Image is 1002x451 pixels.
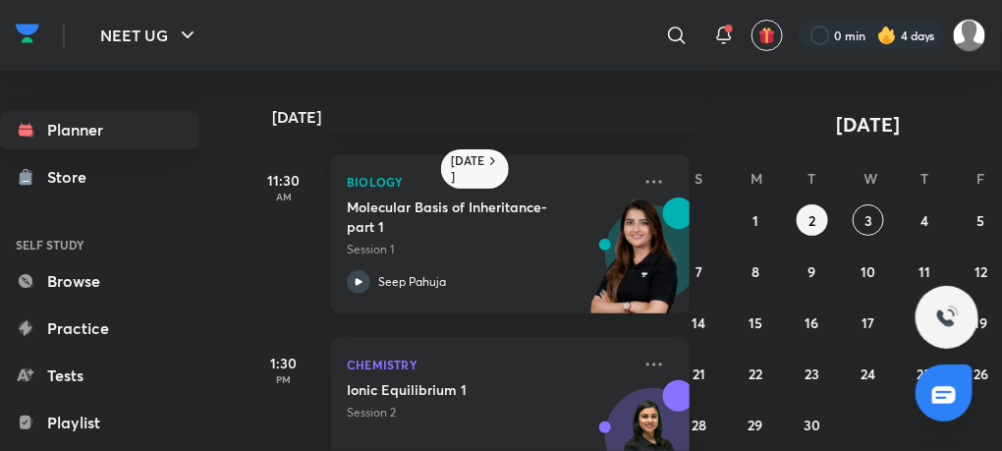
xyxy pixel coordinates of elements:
button: avatar [751,20,783,51]
abbr: September 5, 2025 [977,211,985,230]
abbr: September 12, 2025 [974,262,987,281]
button: September 12, 2025 [966,255,997,287]
abbr: September 26, 2025 [974,365,988,383]
img: Company Logo [16,19,39,48]
p: Session 2 [347,404,631,422]
abbr: September 9, 2025 [808,262,816,281]
img: streak [877,26,897,45]
button: September 25, 2025 [909,358,940,389]
button: September 28, 2025 [684,409,715,440]
abbr: Thursday [920,169,928,188]
img: VAISHNAVI DWIVEDI [953,19,986,52]
p: Chemistry [347,353,631,376]
button: September 5, 2025 [966,204,997,236]
button: September 1, 2025 [740,204,771,236]
abbr: Monday [751,169,762,188]
abbr: September 16, 2025 [806,313,819,332]
p: AM [245,191,323,202]
abbr: September 11, 2025 [918,262,930,281]
abbr: September 21, 2025 [693,365,705,383]
abbr: September 8, 2025 [751,262,759,281]
abbr: September 15, 2025 [749,313,762,332]
h5: Ionic Equilibrium 1 [347,380,591,400]
abbr: September 14, 2025 [693,313,706,332]
button: NEET UG [88,16,211,55]
button: September 22, 2025 [740,358,771,389]
button: September 7, 2025 [684,255,715,287]
abbr: September 18, 2025 [918,313,931,332]
button: September 18, 2025 [909,307,940,338]
abbr: Wednesday [863,169,877,188]
button: September 8, 2025 [740,255,771,287]
abbr: Sunday [696,169,703,188]
h5: 11:30 [245,170,323,191]
button: September 16, 2025 [797,307,828,338]
p: Session 1 [347,241,631,258]
button: September 4, 2025 [909,204,940,236]
abbr: September 28, 2025 [692,416,706,434]
button: September 17, 2025 [853,307,884,338]
button: September 24, 2025 [853,358,884,389]
abbr: September 25, 2025 [918,365,932,383]
button: September 9, 2025 [797,255,828,287]
abbr: Tuesday [808,169,816,188]
h4: [DATE] [272,109,709,125]
abbr: September 4, 2025 [920,211,928,230]
img: unacademy [582,197,690,333]
img: avatar [758,27,776,44]
abbr: September 29, 2025 [749,416,763,434]
abbr: Friday [977,169,985,188]
abbr: September 22, 2025 [749,365,762,383]
h6: [DATE] [451,153,485,185]
img: ttu [935,306,959,329]
abbr: September 19, 2025 [974,313,988,332]
abbr: September 24, 2025 [861,365,875,383]
button: September 11, 2025 [909,255,940,287]
button: September 23, 2025 [797,358,828,389]
span: [DATE] [837,111,901,138]
a: Company Logo [16,19,39,53]
div: Store [47,165,98,189]
button: September 21, 2025 [684,358,715,389]
button: September 10, 2025 [853,255,884,287]
abbr: September 7, 2025 [696,262,702,281]
button: September 30, 2025 [797,409,828,440]
button: September 26, 2025 [966,358,997,389]
p: PM [245,373,323,385]
button: September 3, 2025 [853,204,884,236]
abbr: September 3, 2025 [864,211,872,230]
h5: 1:30 [245,353,323,373]
abbr: September 30, 2025 [804,416,820,434]
button: September 29, 2025 [740,409,771,440]
abbr: September 23, 2025 [805,365,819,383]
button: September 19, 2025 [966,307,997,338]
button: September 15, 2025 [740,307,771,338]
button: September 2, 2025 [797,204,828,236]
p: Biology [347,170,631,194]
abbr: September 1, 2025 [752,211,758,230]
p: Seep Pahuja [378,273,446,291]
button: September 14, 2025 [684,307,715,338]
h5: Molecular Basis of Inheritance- part 1 [347,197,591,237]
abbr: September 2, 2025 [808,211,815,230]
abbr: September 17, 2025 [862,313,874,332]
abbr: September 10, 2025 [861,262,875,281]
